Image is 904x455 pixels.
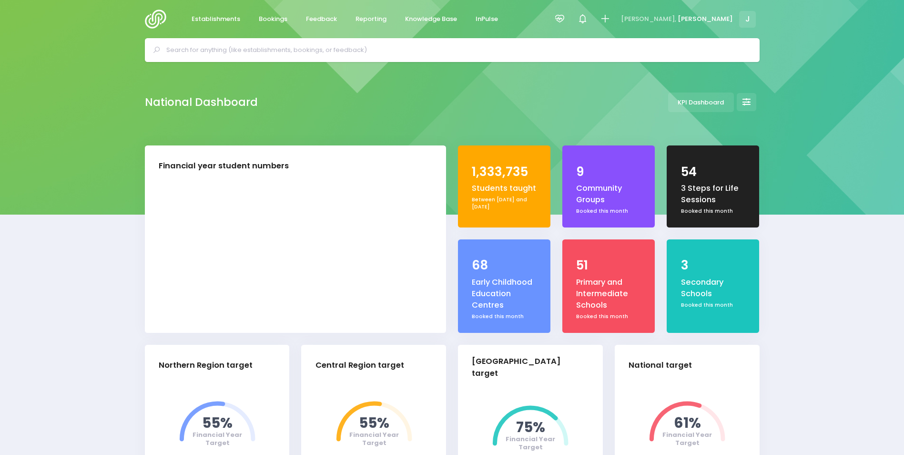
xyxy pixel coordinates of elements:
div: Central Region target [315,360,404,372]
div: Booked this month [472,313,537,321]
a: KPI Dashboard [668,93,734,112]
div: Booked this month [681,207,746,215]
div: Northern Region target [159,360,253,372]
input: Search for anything (like establishments, bookings, or feedback) [166,43,746,57]
div: Secondary Schools [681,277,746,300]
span: Feedback [306,14,337,24]
h2: National Dashboard [145,96,258,109]
span: Bookings [259,14,287,24]
img: Logo [145,10,172,29]
span: [PERSON_NAME], [621,14,676,24]
div: National target [629,360,692,372]
a: Establishments [184,10,248,29]
div: Early Childhood Education Centres [472,277,537,311]
div: 1,333,735 [472,163,537,181]
div: Booked this month [681,301,746,309]
span: Establishments [192,14,240,24]
div: Financial year student numbers [159,160,289,172]
div: 68 [472,256,537,275]
div: Booked this month [576,207,641,215]
div: [GEOGRAPHIC_DATA] target [472,356,581,380]
a: InPulse [468,10,506,29]
div: 54 [681,163,746,181]
a: Reporting [348,10,395,29]
div: Community Groups [576,183,641,206]
div: Between [DATE] and [DATE] [472,196,537,211]
span: [PERSON_NAME] [678,14,733,24]
div: 9 [576,163,641,181]
span: J [739,11,756,28]
span: InPulse [476,14,498,24]
div: 51 [576,256,641,275]
a: Knowledge Base [397,10,465,29]
div: 3 [681,256,746,275]
a: Bookings [251,10,295,29]
div: Booked this month [576,313,641,321]
span: Knowledge Base [405,14,457,24]
div: Primary and Intermediate Schools [576,277,641,311]
div: Students taught [472,183,537,194]
span: Reporting [356,14,386,24]
div: 3 Steps for Life Sessions [681,183,746,206]
a: Feedback [298,10,345,29]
